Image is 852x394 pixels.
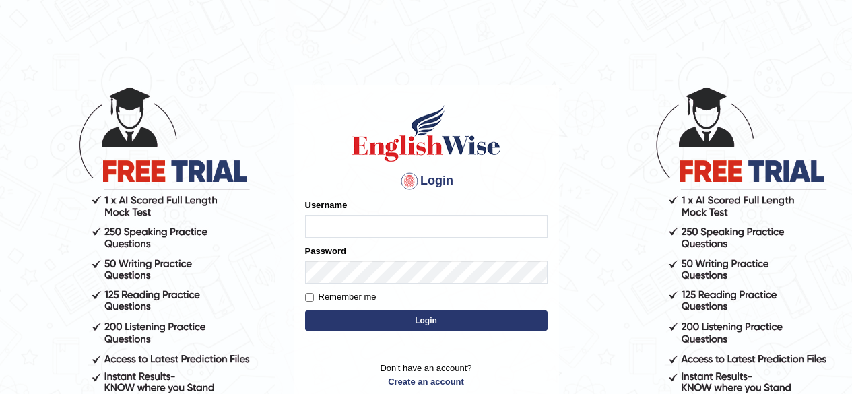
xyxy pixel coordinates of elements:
[305,290,376,304] label: Remember me
[305,310,548,331] button: Login
[305,375,548,388] a: Create an account
[305,199,348,211] label: Username
[305,170,548,192] h4: Login
[305,244,346,257] label: Password
[350,103,503,164] img: Logo of English Wise sign in for intelligent practice with AI
[305,293,314,302] input: Remember me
